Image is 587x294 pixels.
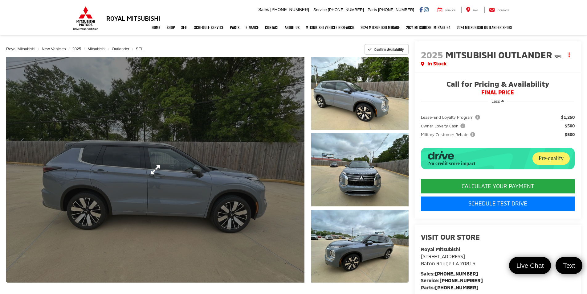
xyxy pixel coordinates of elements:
span: Parts [368,7,377,12]
a: Mitsubishi [88,47,105,51]
span: $500 [565,131,575,138]
a: Parts: Opens in a new tab [227,20,243,35]
span: Service [445,9,456,12]
img: 2025 Mitsubishi Outlander SEL [310,209,409,284]
a: [PHONE_NUMBER] [435,284,479,290]
a: Expand Photo 2 [311,133,409,206]
span: 70815 [460,260,475,266]
a: Live Chat [509,257,551,274]
img: 2025 Mitsubishi Outlander SEL [310,56,409,130]
span: Map [473,9,478,12]
span: [PHONE_NUMBER] [328,7,364,12]
strong: Parts: [421,284,479,290]
a: Mitsubishi Vehicle Research [303,20,357,35]
button: Military Customer Rebate [421,131,477,138]
h3: Royal Mitsubishi [106,15,160,22]
a: Instagram: Click to visit our Instagram page [424,7,429,12]
a: Contact [484,7,514,13]
strong: Royal Mitsubishi [421,246,460,252]
a: About Us [282,20,303,35]
a: Contact [262,20,282,35]
a: Schedule Test Drive [421,197,575,211]
a: Facebook: Click to visit our Facebook page [419,7,423,12]
span: Mitsubishi Outlander [445,49,554,60]
button: Less [488,96,507,107]
span: Service [313,7,327,12]
img: Mitsubishi [72,6,100,30]
a: Home [149,20,164,35]
span: $1,250 [561,114,575,120]
span: Text [560,261,578,270]
a: Expand Photo 3 [311,210,409,283]
a: 2024 Mitsubishi Mirage [357,20,403,35]
span: In Stock [427,60,446,67]
a: New Vehicles [42,47,66,51]
a: Expand Photo 1 [311,57,409,130]
span: Sales [258,7,269,12]
button: Actions [564,49,575,60]
span: $500 [565,123,575,129]
span: 2025 [421,49,443,60]
a: Schedule Service: Opens in a new tab [191,20,227,35]
button: Confirm Availability [365,44,409,55]
img: 2025 Mitsubishi Outlander SEL [310,132,409,207]
span: Military Customer Rebate [421,131,476,138]
a: SEL [136,47,144,51]
span: FINAL PRICE [421,89,575,96]
a: Service [433,7,460,13]
span: [STREET_ADDRESS] [421,253,465,259]
span: , [421,260,475,266]
a: Sell [178,20,191,35]
span: Contact [497,9,509,12]
span: Owner Loyalty Cash [421,123,467,129]
a: 2024 Mitsubishi Outlander SPORT [454,20,516,35]
strong: Service: [421,277,483,283]
a: [STREET_ADDRESS] Baton Rouge,LA 70815 [421,253,475,266]
a: [PHONE_NUMBER] [439,277,483,283]
a: Outlander [112,47,129,51]
span: Confirm Availability [374,47,404,52]
a: Shop [164,20,178,35]
span: Call for Pricing & Availability [421,80,575,89]
a: Map [461,7,483,13]
a: Text [556,257,582,274]
h2: Visit our Store [421,233,575,241]
button: Lease-End Loyalty Program [421,114,482,120]
: CALCULATE YOUR PAYMENT [421,179,575,193]
span: SEL [554,53,563,59]
a: 2025 [72,47,81,51]
span: LA [453,260,459,266]
a: Expand Photo 0 [6,57,304,283]
span: [PHONE_NUMBER] [270,7,309,12]
span: Less [491,99,500,104]
a: Royal Mitsubishi [6,47,35,51]
button: Owner Loyalty Cash [421,123,467,129]
a: 2024 Mitsubishi Mirage G4 [403,20,454,35]
a: Finance [243,20,262,35]
a: [PHONE_NUMBER] [435,271,478,276]
span: [PHONE_NUMBER] [378,7,414,12]
span: Lease-End Loyalty Program [421,114,481,120]
span: Baton Rouge [421,260,451,266]
span: Live Chat [513,261,547,270]
strong: Sales: [421,271,478,276]
span: dropdown dots [569,52,570,57]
